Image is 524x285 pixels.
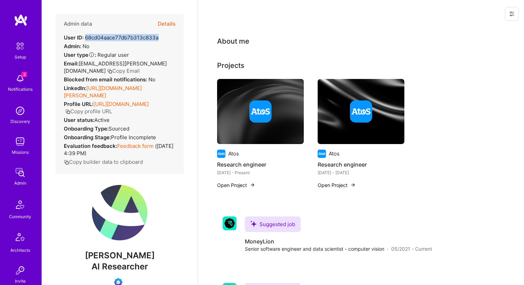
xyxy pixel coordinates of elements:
[65,109,70,114] i: icon Copy
[109,125,129,132] span: sourced
[318,79,404,144] img: cover
[350,100,372,123] img: Company logo
[387,245,388,252] span: ·
[391,245,432,252] span: 05/2021 - Current
[217,169,304,176] div: [DATE] - Present
[64,117,94,123] strong: User status:
[12,196,28,213] img: Community
[217,60,244,71] div: Projects
[88,52,95,58] i: Help
[10,118,30,125] div: Discovery
[65,108,112,115] button: Copy profile URL
[13,104,27,118] img: discovery
[55,250,184,261] span: [PERSON_NAME]
[64,76,155,83] div: No
[250,221,257,227] i: icon SuggestedTeams
[13,166,27,179] img: admin teamwork
[64,60,79,67] strong: Email:
[94,117,110,123] span: Active
[111,134,156,141] span: Profile Incomplete
[13,72,27,86] img: bell
[64,85,86,91] strong: LinkedIn:
[8,86,33,93] div: Notifications
[12,149,29,156] div: Missions
[64,134,111,141] strong: Onboarding Stage:
[228,150,239,157] div: Atos
[64,160,69,165] i: icon Copy
[250,182,255,188] img: arrow-right
[92,261,148,271] span: AI Researcher
[64,142,175,157] div: ( [DATE] 4:39 PM )
[15,277,26,285] div: Invite
[10,247,30,254] div: Architects
[249,100,272,123] img: Company logo
[318,150,326,158] img: Company logo
[64,52,96,58] strong: User type :
[14,14,28,26] img: logo
[318,181,356,189] button: Open Project
[64,76,148,83] strong: Blocked from email notifications:
[107,67,140,74] button: Copy Email
[92,185,147,240] img: User Avatar
[64,158,143,166] button: Copy builder data to clipboard
[22,72,27,77] span: 2
[93,101,149,107] a: [URL][DOMAIN_NAME]
[329,150,340,157] div: Atos
[64,125,109,132] strong: Onboarding Type:
[245,238,432,245] h4: MoneyLion
[64,60,167,74] span: [EMAIL_ADDRESS][PERSON_NAME][DOMAIN_NAME]
[117,143,154,149] a: Feedback form
[217,79,304,144] img: cover
[64,51,129,59] div: Regular user
[64,34,84,41] strong: User ID:
[13,135,27,149] img: teamwork
[318,160,404,169] h4: Research engineer
[64,101,93,107] strong: Profile URL:
[107,69,112,74] i: icon Copy
[217,181,255,189] button: Open Project
[64,143,117,149] strong: Evaluation feedback:
[245,216,301,232] div: Suggested job
[318,169,404,176] div: [DATE] - [DATE]
[158,14,175,34] button: Details
[64,21,92,27] h4: Admin data
[217,36,249,46] div: About me
[14,179,26,187] div: Admin
[64,43,81,50] strong: Admin:
[350,182,356,188] img: arrow-right
[217,150,225,158] img: Company logo
[64,43,89,50] div: No
[245,245,384,252] span: Senior software engineer and data scientist - computer vision
[12,230,28,247] img: Architects
[64,34,158,41] div: 68cd04aace77db7b313c833a
[15,53,26,61] div: Setup
[217,160,304,169] h4: Research engineer
[13,264,27,277] img: Invite
[223,216,237,230] img: Company logo
[9,213,31,220] div: Community
[64,85,142,99] a: [URL][DOMAIN_NAME][PERSON_NAME]
[13,39,27,53] img: setup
